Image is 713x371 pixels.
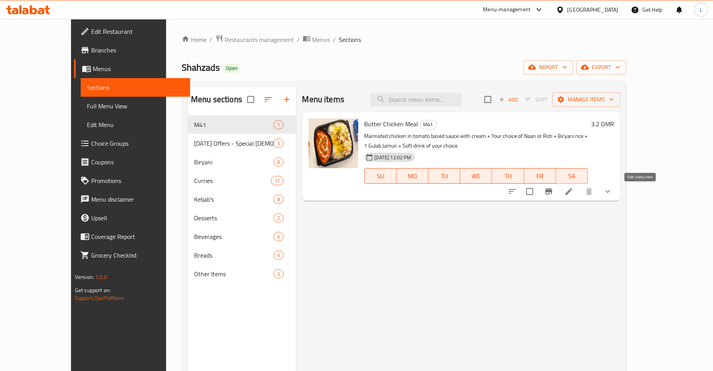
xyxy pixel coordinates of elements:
[74,134,190,153] a: Choice Groups
[302,94,345,105] h2: Menu items
[81,97,190,115] a: Full Menu View
[91,251,184,260] span: Grocery Checklist
[700,5,703,14] span: L
[194,120,274,129] span: M41
[278,90,296,109] button: Add section
[225,35,294,44] span: Restaurants management
[95,272,107,282] span: 1.0.0
[498,95,519,104] span: Add
[91,176,184,185] span: Promotions
[81,115,190,134] a: Edit Menu
[274,157,283,167] div: items
[91,213,184,223] span: Upsell
[194,176,271,185] div: Curries
[522,183,538,200] span: Select to update
[432,171,457,182] span: TU
[339,35,361,44] span: Sections
[91,232,184,241] span: Coverage Report
[194,139,274,148] span: [DATE] Offers - Special [DEMOGRAPHIC_DATA] Menu
[333,35,336,44] li: /
[274,252,283,259] span: 6
[74,227,190,246] a: Coverage Report
[274,121,283,129] span: 1
[530,63,567,72] span: import
[463,171,489,182] span: WE
[191,94,242,105] h2: Menu sections
[215,35,294,45] a: Restaurants management
[364,131,588,151] p: Marinated chicken in tomato based sauce with cream + Your choice of Naan or Roti + Biryani rice +...
[483,5,531,14] div: Menu-management
[210,35,212,44] li: /
[74,171,190,190] a: Promotions
[370,93,462,106] input: search
[492,168,524,184] button: TH
[400,171,425,182] span: MO
[559,171,585,182] span: SA
[495,171,521,182] span: TH
[75,285,111,295] span: Get support on:
[188,265,296,283] div: Other Items3
[188,112,296,286] nav: Menu sections
[420,120,437,129] div: M41
[521,94,552,106] span: Select section first
[556,168,588,184] button: SA
[364,118,418,130] span: Butter Chicken Meal
[559,95,614,105] span: Manage items
[75,293,124,303] a: Support.OpsPlatform
[188,227,296,246] div: Beverages6
[194,157,274,167] span: Biryani
[271,177,283,185] span: 11
[194,139,274,148] div: Ramadan Offers - Special Iftar Menu
[81,78,190,97] a: Sections
[74,41,190,59] a: Branches
[371,154,415,161] span: [DATE] 12:02 PM
[74,22,190,41] a: Edit Restaurant
[91,45,184,55] span: Branches
[223,64,241,73] div: Open
[364,168,397,184] button: SU
[194,195,274,204] span: Kebab's
[274,269,283,279] div: items
[188,190,296,209] div: Kebab's8
[274,120,283,129] div: items
[87,83,184,92] span: Sections
[274,233,283,240] span: 6
[309,118,358,168] img: Butter Chicken Meal
[87,101,184,111] span: Full Menu View
[274,159,283,166] span: 8
[583,63,620,72] span: export
[503,182,522,201] button: sort-choices
[580,182,599,201] button: delete
[194,269,274,279] span: Other Items
[93,64,184,73] span: Menus
[188,209,296,227] div: Desserts2
[527,171,553,182] span: FR
[271,176,283,185] div: items
[74,246,190,265] a: Grocery Checklist
[188,171,296,190] div: Curries11
[188,134,296,153] div: [DATE] Offers - Special [DEMOGRAPHIC_DATA] Menu3
[303,35,330,45] a: Menus
[274,270,283,278] span: 3
[496,94,521,106] span: Add item
[91,157,184,167] span: Coupons
[397,168,428,184] button: MO
[460,168,492,184] button: WE
[194,213,274,223] div: Desserts
[74,209,190,227] a: Upsell
[188,246,296,265] div: Breads6
[368,171,394,182] span: SU
[274,232,283,241] div: items
[91,27,184,36] span: Edit Restaurant
[524,168,556,184] button: FR
[312,35,330,44] span: Menus
[194,251,274,260] div: Breads
[74,153,190,171] a: Coupons
[603,187,612,196] svg: Show Choices
[274,214,283,222] span: 2
[496,94,521,106] button: Add
[576,60,626,75] button: export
